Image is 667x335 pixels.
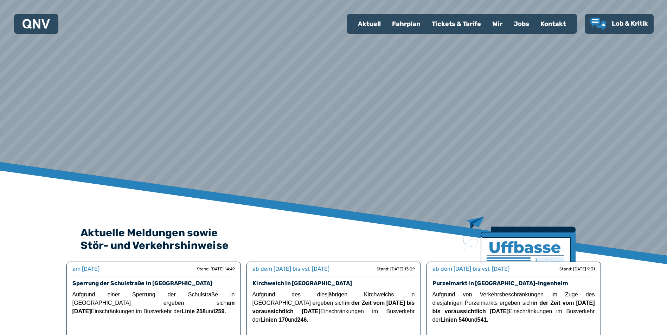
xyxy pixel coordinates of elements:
[426,15,487,33] a: Tickets & Tarife
[181,308,205,314] strong: Linie 258
[535,15,571,33] a: Kontakt
[72,280,212,287] a: Sperrung der Schulstraße in [GEOGRAPHIC_DATA]
[559,266,595,272] div: Stand: [DATE] 9:31
[81,226,587,252] h2: Aktuelle Meldungen sowie Stör- und Verkehrshinweise
[252,280,352,287] a: Kirchweich in [GEOGRAPHIC_DATA]
[441,317,468,323] strong: Linien 540
[612,20,648,27] span: Lob & Kritik
[261,317,288,323] strong: Linien 170
[590,18,648,30] a: Lob & Kritik
[377,266,415,272] div: Stand: [DATE] 13:09
[432,291,595,323] span: Aufgrund von Verkehrsbeschränkungen im Zuge des diesjährigen Purzelmarkts ergeben sich Einschränk...
[72,265,100,273] div: am [DATE]
[252,291,415,323] span: Aufgrund des diesjährigen Kirchweichs in [GEOGRAPHIC_DATA] ergeben sich Einschränkungen im Busver...
[297,317,308,323] strong: 246.
[23,19,50,29] img: QNV Logo
[432,265,509,273] div: ab dem [DATE] bis vsl. [DATE]
[386,15,426,33] a: Fahrplan
[477,317,488,323] strong: 541.
[72,291,235,314] span: Aufgrund einer Sperrung der Schulstraße in [GEOGRAPHIC_DATA] ergeben sich Einschränkungen im Busv...
[432,280,568,287] a: Purzelmarkt in [GEOGRAPHIC_DATA]-Ingenheim
[215,308,226,314] strong: 259.
[197,266,235,272] div: Stand: [DATE] 14:49
[508,15,535,33] a: Jobs
[23,17,50,31] a: QNV Logo
[252,265,329,273] div: ab dem [DATE] bis vsl. [DATE]
[487,15,508,33] a: Wir
[352,15,386,33] a: Aktuell
[463,217,576,304] img: Zeitung mit Titel Uffbase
